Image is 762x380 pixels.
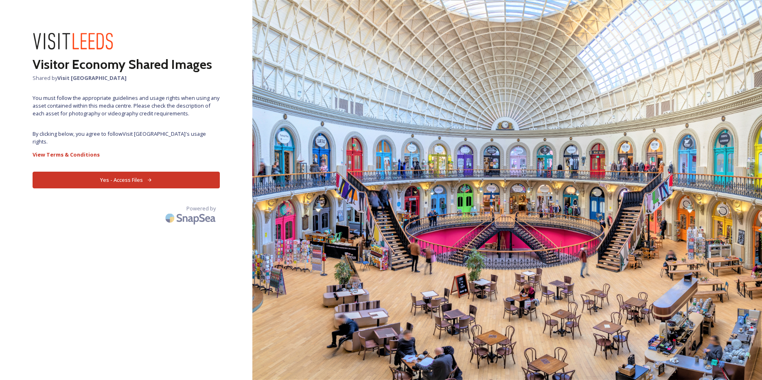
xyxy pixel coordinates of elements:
button: Yes - Access Files [33,172,220,188]
img: download%20(2).png [33,33,114,51]
h2: Visitor Economy Shared Images [33,55,220,74]
span: You must follow the appropriate guidelines and usage rights when using any asset contained within... [33,94,220,118]
strong: View Terms & Conditions [33,151,100,158]
span: Shared by [33,74,220,82]
img: SnapSea Logo [163,208,220,228]
a: View Terms & Conditions [33,150,220,159]
strong: Visit [GEOGRAPHIC_DATA] [57,74,127,82]
span: By clicking below, you agree to follow Visit [GEOGRAPHIC_DATA] 's usage rights. [33,130,220,146]
span: Powered by [186,205,216,212]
